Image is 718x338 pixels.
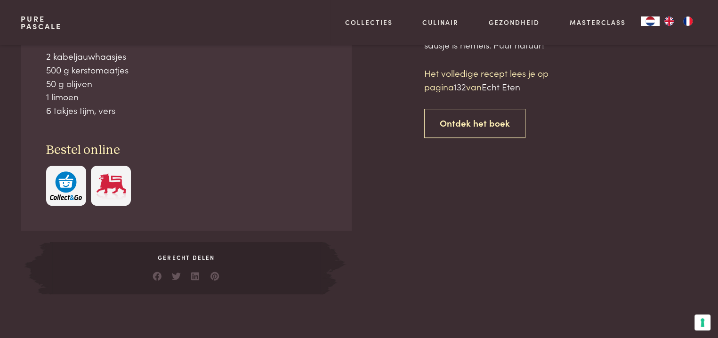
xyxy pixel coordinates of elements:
p: Het volledige recept lees je op pagina van [424,66,584,93]
span: 132 [454,80,466,93]
aside: Language selected: Nederlands [641,16,697,26]
h3: Bestel online [46,142,327,159]
a: PurePascale [21,15,62,30]
a: FR [678,16,697,26]
div: 1 limoen [46,90,327,104]
img: c308188babc36a3a401bcb5cb7e020f4d5ab42f7cacd8327e500463a43eeb86c.svg [50,171,82,200]
div: 6 takjes tijm, vers [46,104,327,117]
div: Language [641,16,660,26]
span: Gerecht delen [50,253,322,262]
a: NL [641,16,660,26]
a: Collecties [345,17,393,27]
button: Uw voorkeuren voor toestemming voor trackingtechnologieën [694,314,710,330]
a: Gezondheid [489,17,540,27]
div: 50 g olijven [46,77,327,90]
a: EN [660,16,678,26]
a: Culinair [422,17,459,27]
a: Masterclass [570,17,626,27]
img: Delhaize [95,171,127,200]
ul: Language list [660,16,697,26]
a: Ontdek het boek [424,109,525,138]
div: 2 kabeljauwhaasjes [46,49,327,63]
div: 500 g kerstomaatjes [46,63,327,77]
span: Echt Eten [482,80,520,93]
